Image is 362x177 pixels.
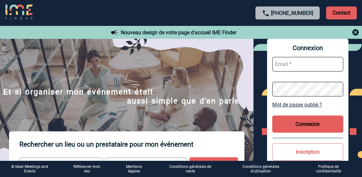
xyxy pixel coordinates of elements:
[19,131,238,157] p: Rechercher un lieu ou un prestataire pour mon événement
[190,157,238,175] input: Rechercher
[272,44,343,52] span: Connexion
[227,164,300,174] a: Conditions générales d'utilisation
[232,164,290,173] p: Conditions générales d'utilisation
[262,9,270,17] img: call-24-px.png
[305,164,352,173] p: Politique de confidentialité
[300,164,362,174] a: Politique de confidentialité
[114,164,159,174] a: Mentions légales
[272,57,343,72] input: Email *
[272,143,343,160] button: Inscription
[164,164,216,173] p: Conditions générales de vente
[272,116,343,133] button: Connexion
[272,102,343,108] a: Mot de passe oublié ?
[271,10,313,16] a: [PHONE_NUMBER]
[70,164,104,173] a: Référencer mon lieu
[119,164,149,173] p: Mentions légales
[326,6,357,19] p: Contact
[5,164,54,173] div: © Ideal Meetings and Events
[159,164,227,174] a: Conditions générales de vente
